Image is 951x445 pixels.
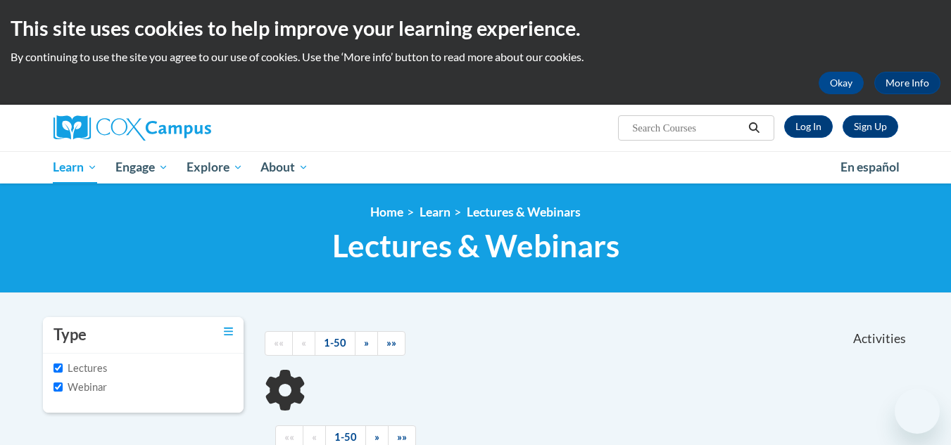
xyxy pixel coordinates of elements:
[377,331,405,356] a: End
[274,337,284,349] span: ««
[315,331,355,356] a: 1-50
[53,115,211,141] img: Cox Campus
[840,160,900,174] span: En español
[260,159,308,176] span: About
[53,324,87,346] h3: Type
[895,389,940,434] iframe: Button to launch messaging window
[32,151,919,183] div: Main menu
[115,159,168,176] span: Engage
[106,151,177,183] a: Engage
[53,115,321,141] a: Cox Campus
[292,331,315,356] a: Previous
[467,205,581,219] a: Lectures & Webinars
[843,115,898,138] a: Register
[53,380,107,395] label: Webinar
[53,159,97,176] span: Learn
[312,431,317,443] span: «
[831,153,909,182] a: En español
[874,72,940,94] a: More Info
[11,14,940,42] h2: This site uses cookies to help improve your learning experience.
[784,115,833,138] a: Log In
[743,120,764,136] button: Search
[11,49,940,65] p: By continuing to use the site you agree to our use of cookies. Use the ‘More info’ button to read...
[332,227,619,264] span: Lectures & Webinars
[177,151,252,183] a: Explore
[251,151,317,183] a: About
[224,324,233,340] a: Toggle collapse
[301,337,306,349] span: «
[44,151,107,183] a: Learn
[420,205,451,219] a: Learn
[819,72,864,94] button: Okay
[397,431,407,443] span: »»
[370,205,403,219] a: Home
[374,431,379,443] span: »
[53,361,107,376] label: Lectures
[187,159,243,176] span: Explore
[265,331,293,356] a: Begining
[355,331,378,356] a: Next
[284,431,294,443] span: ««
[631,120,743,136] input: Search Courses
[853,331,906,347] span: Activities
[364,337,369,349] span: »
[386,337,396,349] span: »»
